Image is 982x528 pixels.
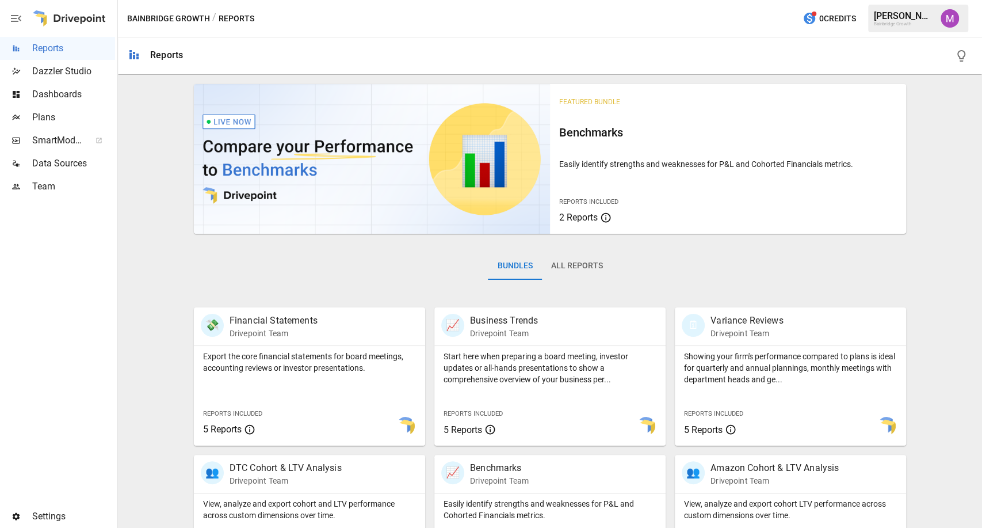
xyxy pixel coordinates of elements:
[201,314,224,337] div: 💸
[203,498,416,521] p: View, analyze and export cohort and LTV performance across custom dimensions over time.
[559,98,620,106] span: Featured Bundle
[194,84,550,234] img: video thumbnail
[396,417,415,435] img: smart model
[488,252,541,280] button: Bundles
[150,50,183,60] div: Reports
[32,134,83,147] span: SmartModel
[470,475,529,487] p: Drivepoint Team
[32,111,115,124] span: Plans
[684,410,743,417] span: Reports Included
[559,158,897,170] p: Easily identify strengths and weaknesses for P&L and Cohorted Financials metrics.
[441,461,464,484] div: 📈
[710,461,839,475] p: Amazon Cohort & LTV Analysis
[230,475,342,487] p: Drivepoint Team
[470,314,538,328] p: Business Trends
[444,410,503,417] span: Reports Included
[32,41,115,55] span: Reports
[559,198,618,206] span: Reports Included
[32,88,115,101] span: Dashboards
[32,64,115,78] span: Dazzler Studio
[874,21,934,26] div: Bainbridge Growth
[444,351,656,385] p: Start here when preparing a board meeting, investor updates or all-hands presentations to show a ...
[710,314,783,328] p: Variance Reviews
[710,475,839,487] p: Drivepoint Team
[203,424,242,435] span: 5 Reports
[230,314,318,328] p: Financial Statements
[874,10,934,21] div: [PERSON_NAME]
[682,461,705,484] div: 👥
[32,510,115,523] span: Settings
[637,417,655,435] img: smart model
[934,2,966,35] button: Umer Muhammed
[541,252,612,280] button: All Reports
[819,12,856,26] span: 0 Credits
[212,12,216,26] div: /
[710,328,783,339] p: Drivepoint Team
[203,351,416,374] p: Export the core financial statements for board meetings, accounting reviews or investor presentat...
[444,424,482,435] span: 5 Reports
[682,314,705,337] div: 🗓
[201,461,224,484] div: 👥
[230,328,318,339] p: Drivepoint Team
[877,417,896,435] img: smart model
[684,424,723,435] span: 5 Reports
[559,212,598,223] span: 2 Reports
[559,123,897,142] h6: Benchmarks
[32,180,115,193] span: Team
[470,328,538,339] p: Drivepoint Team
[684,498,897,521] p: View, analyze and export cohort LTV performance across custom dimensions over time.
[470,461,529,475] p: Benchmarks
[684,351,897,385] p: Showing your firm's performance compared to plans is ideal for quarterly and annual plannings, mo...
[203,410,262,417] span: Reports Included
[444,498,656,521] p: Easily identify strengths and weaknesses for P&L and Cohorted Financials metrics.
[127,12,210,26] button: Bainbridge Growth
[441,314,464,337] div: 📈
[230,461,342,475] p: DTC Cohort & LTV Analysis
[82,132,90,146] span: ™
[941,9,959,28] img: Umer Muhammed
[32,157,115,170] span: Data Sources
[798,8,861,29] button: 0Credits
